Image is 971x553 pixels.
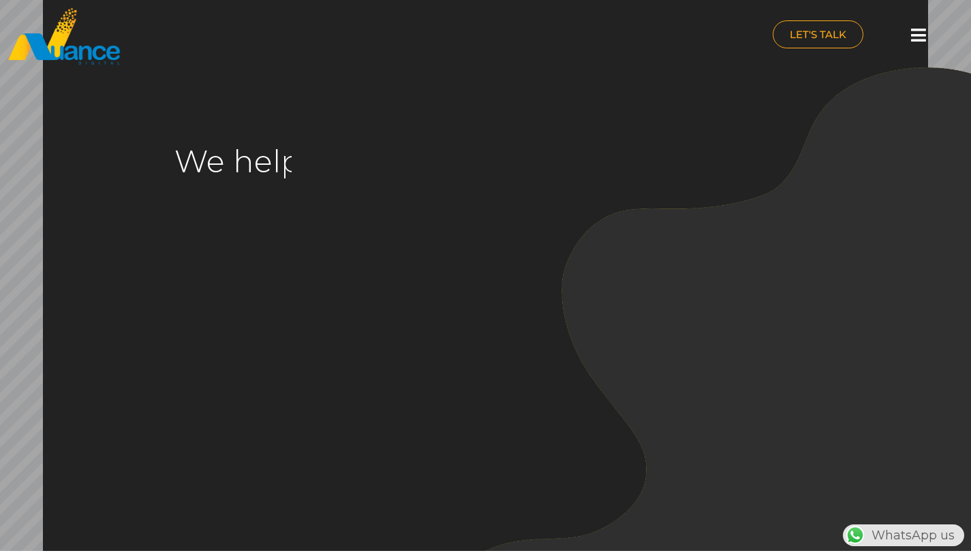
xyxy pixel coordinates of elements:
a: nuance-qatar_logo [7,7,479,66]
img: nuance-qatar_logo [7,7,121,66]
a: LET'S TALK [773,20,863,48]
rs-layer: We help you [174,131,557,192]
div: WhatsApp us [843,524,964,546]
img: WhatsApp [844,524,866,546]
span: LET'S TALK [790,29,846,39]
a: WhatsAppWhatsApp us [843,528,964,543]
